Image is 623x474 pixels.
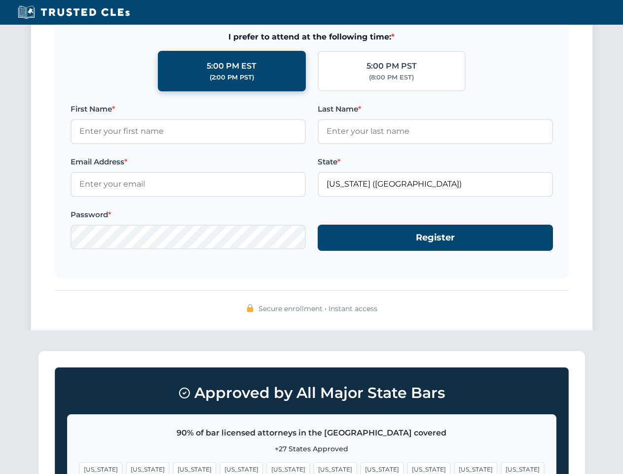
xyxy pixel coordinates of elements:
[210,73,254,82] div: (2:00 PM PST)
[366,60,417,73] div: 5:00 PM PST
[318,156,553,168] label: State
[67,380,556,406] h3: Approved by All Major State Bars
[79,443,544,454] p: +27 States Approved
[71,31,553,43] span: I prefer to attend at the following time:
[318,119,553,144] input: Enter your last name
[71,103,306,115] label: First Name
[71,119,306,144] input: Enter your first name
[258,303,377,314] span: Secure enrollment • Instant access
[71,172,306,197] input: Enter your email
[318,172,553,197] input: Florida (FL)
[318,103,553,115] label: Last Name
[15,5,133,20] img: Trusted CLEs
[207,60,257,73] div: 5:00 PM EST
[246,304,254,312] img: 🔒
[71,156,306,168] label: Email Address
[318,225,553,251] button: Register
[71,209,306,221] label: Password
[79,427,544,439] p: 90% of bar licensed attorneys in the [GEOGRAPHIC_DATA] covered
[369,73,414,82] div: (8:00 PM EST)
